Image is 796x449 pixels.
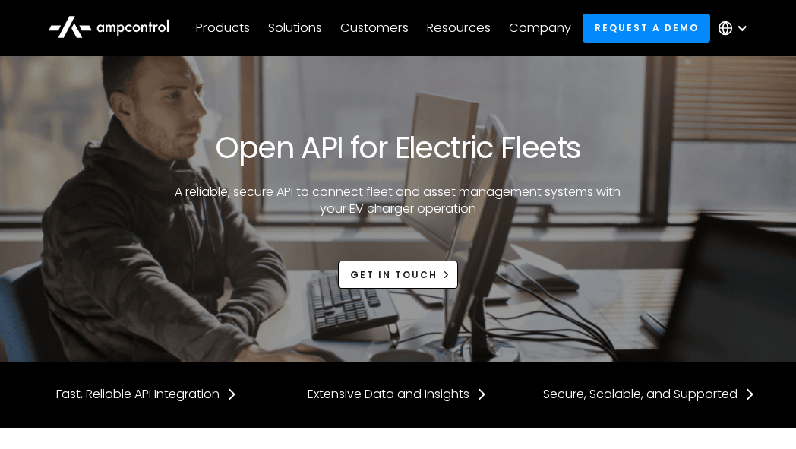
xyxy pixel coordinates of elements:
[509,20,571,36] div: Company
[215,129,580,166] h1: Open API for Electric Fleets
[543,386,738,403] div: Secure, Scalable, and Supported
[427,20,491,36] div: Resources
[56,386,238,403] a: Fast, Reliable API Integration
[308,386,488,403] a: Extensive Data and Insights
[583,14,710,42] a: Request a demo
[340,20,409,36] div: Customers
[56,386,220,403] div: Fast, Reliable API Integration
[308,386,469,403] div: Extensive Data and Insights
[338,261,458,289] a: Get in touch
[543,386,756,403] a: Secure, Scalable, and Supported
[350,268,437,282] div: Get in touch
[196,20,250,36] div: Products
[268,20,322,36] div: Solutions
[174,184,622,218] p: A reliable, secure API to connect fleet and asset management systems with your EV charger operation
